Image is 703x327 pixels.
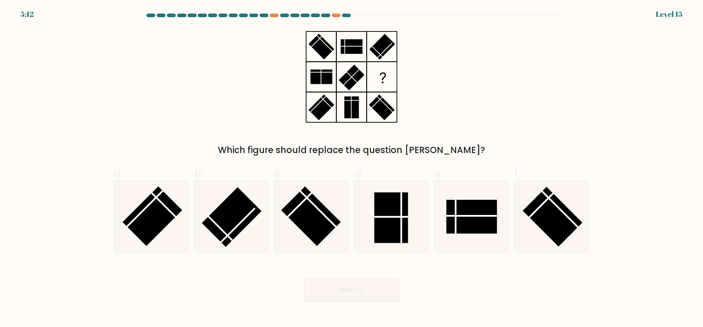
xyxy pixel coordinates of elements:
[194,166,203,180] span: b.
[114,166,123,180] span: a.
[435,166,443,180] span: e.
[119,144,584,157] div: Which figure should replace the question [PERSON_NAME]?
[354,166,363,180] span: d.
[656,9,682,20] div: Level 15
[274,166,282,180] span: c.
[21,9,34,20] div: 5:12
[304,278,399,302] button: Next
[514,166,520,180] span: f.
